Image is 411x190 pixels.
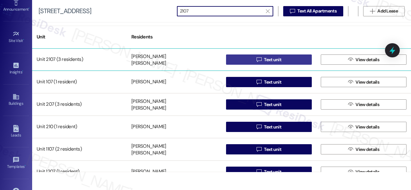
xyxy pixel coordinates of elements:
i:  [348,102,353,107]
a: Leads [3,123,29,140]
div: [PERSON_NAME] [131,60,166,67]
button: View details [321,167,407,177]
div: Residents [127,29,222,45]
div: Unit 2107 (3 residents) [32,53,127,66]
span: • [23,37,24,42]
a: Buildings [3,91,29,109]
i:  [257,124,261,129]
a: Site Visit • [3,29,29,46]
button: Text unit [226,167,312,177]
i:  [348,79,353,85]
div: [PERSON_NAME] [131,79,166,86]
i:  [290,9,295,14]
div: [PERSON_NAME] [131,53,166,60]
i:  [348,57,353,62]
span: Text All Apartments [297,8,337,14]
button: Add Lease [363,6,405,16]
span: View details [355,124,379,130]
span: Text unit [264,124,281,130]
button: View details [321,54,407,65]
i:  [257,79,261,85]
span: Text unit [264,56,281,63]
div: Unit 210 (1 resident) [32,120,127,133]
a: Insights • [3,60,29,77]
span: View details [355,79,379,86]
span: View details [355,146,379,153]
span: • [25,163,26,168]
i:  [257,102,261,107]
span: Text unit [264,79,281,86]
i:  [348,147,353,152]
span: Add Lease [377,8,398,14]
span: View details [355,169,379,175]
input: Search by resident name or unit number [180,7,263,16]
span: Text unit [264,169,281,175]
button: Clear text [263,6,273,16]
button: View details [321,99,407,110]
i:  [348,169,353,174]
i:  [257,147,261,152]
div: [PERSON_NAME] [131,143,166,150]
div: [STREET_ADDRESS] [39,8,91,14]
div: Unit 207 (3 residents) [32,98,127,111]
div: Unit [32,29,127,45]
i:  [370,9,375,14]
button: Text All Apartments [283,6,343,16]
button: Text unit [226,77,312,87]
i:  [257,169,261,174]
button: Text unit [226,99,312,110]
i:  [266,9,269,14]
div: [PERSON_NAME] [131,124,166,130]
div: Unit 1207 (1 resident) [32,165,127,178]
div: [PERSON_NAME] [131,169,166,175]
button: View details [321,144,407,154]
button: View details [321,77,407,87]
a: Templates • [3,154,29,172]
div: [PERSON_NAME] [131,105,166,112]
button: Text unit [226,144,312,154]
span: • [22,69,23,73]
span: Text unit [264,101,281,108]
span: View details [355,101,379,108]
button: Text unit [226,122,312,132]
button: View details [321,122,407,132]
div: [PERSON_NAME] [131,150,166,157]
div: Unit 1107 (2 residents) [32,143,127,156]
i:  [348,124,353,129]
button: Text unit [226,54,312,65]
span: Text unit [264,146,281,153]
span: • [29,6,30,11]
i:  [257,57,261,62]
div: [PERSON_NAME] [131,98,166,105]
span: View details [355,56,379,63]
div: Unit 107 (1 resident) [32,76,127,88]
